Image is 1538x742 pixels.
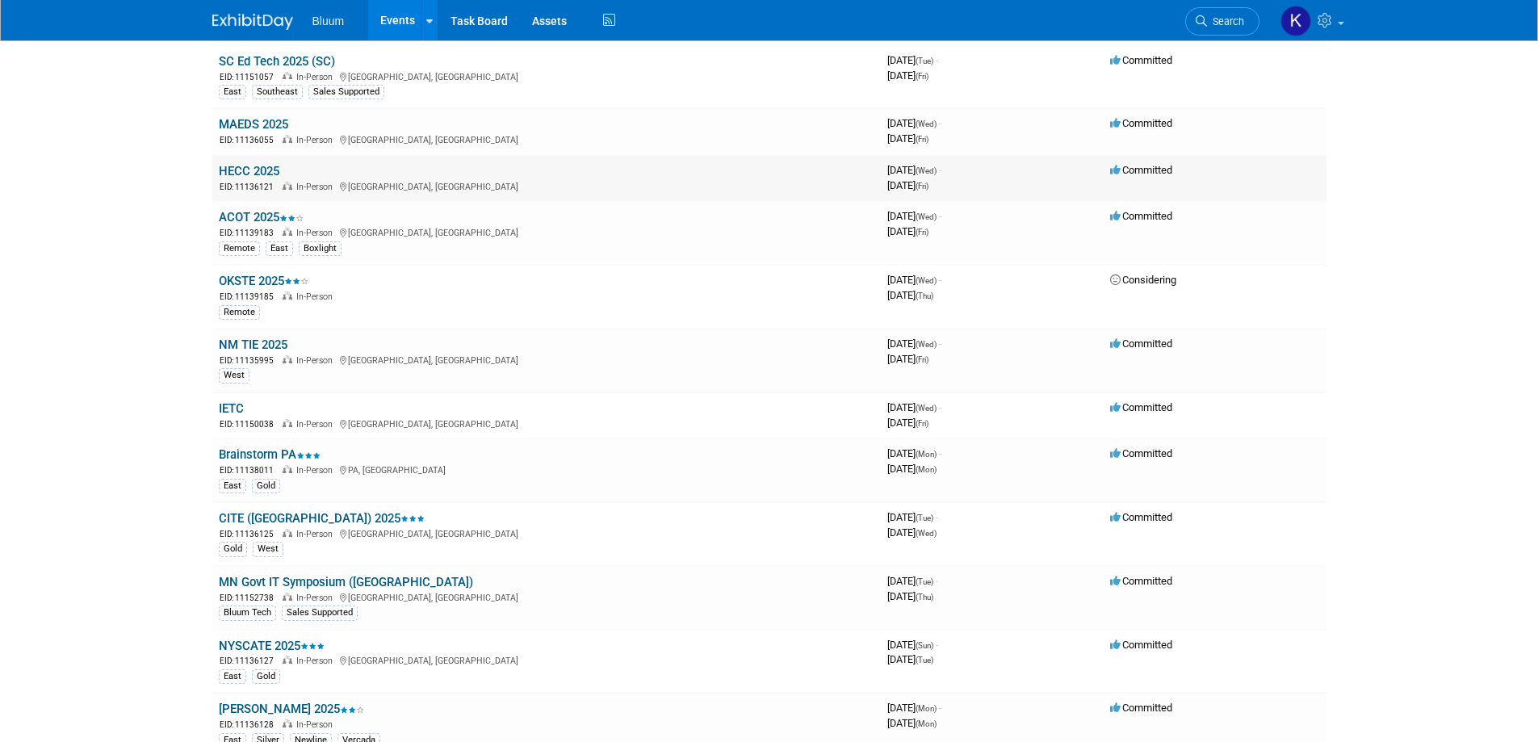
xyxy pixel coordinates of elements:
div: Boxlight [299,241,342,256]
span: - [939,117,941,129]
span: [DATE] [887,337,941,350]
span: EID: 11136125 [220,530,280,539]
span: Committed [1110,702,1172,714]
span: - [939,401,941,413]
span: - [939,210,941,222]
span: [DATE] [887,590,933,602]
span: (Wed) [916,276,937,285]
div: East [219,669,246,684]
div: [GEOGRAPHIC_DATA], [GEOGRAPHIC_DATA] [219,132,874,146]
span: Committed [1110,164,1172,176]
span: [DATE] [887,463,937,475]
span: In-Person [296,419,337,430]
span: (Sun) [916,641,933,650]
span: (Wed) [916,529,937,538]
span: [DATE] [887,179,928,191]
span: - [936,511,938,523]
div: [GEOGRAPHIC_DATA], [GEOGRAPHIC_DATA] [219,417,874,430]
img: In-Person Event [283,72,292,80]
span: [DATE] [887,353,928,365]
a: CITE ([GEOGRAPHIC_DATA]) 2025 [219,511,425,526]
a: [PERSON_NAME] 2025 [219,702,364,716]
img: In-Person Event [283,465,292,473]
img: In-Person Event [283,529,292,537]
span: EID: 11136127 [220,656,280,665]
span: [DATE] [887,210,941,222]
span: EID: 11136121 [220,182,280,191]
span: In-Person [296,355,337,366]
div: Gold [219,542,247,556]
a: ACOT 2025 [219,210,304,224]
div: PA, [GEOGRAPHIC_DATA] [219,463,874,476]
div: Gold [252,479,280,493]
div: East [219,479,246,493]
span: EID: 11150038 [220,420,280,429]
span: EID: 11139185 [220,292,280,301]
div: [GEOGRAPHIC_DATA], [GEOGRAPHIC_DATA] [219,69,874,83]
span: [DATE] [887,575,938,587]
span: [DATE] [887,653,933,665]
span: (Wed) [916,340,937,349]
span: Committed [1110,401,1172,413]
img: In-Person Event [283,593,292,601]
span: In-Person [296,465,337,476]
span: [DATE] [887,702,941,714]
div: East [219,85,246,99]
span: - [939,164,941,176]
span: (Fri) [916,228,928,237]
span: (Mon) [916,704,937,713]
div: West [219,368,249,383]
span: Committed [1110,511,1172,523]
span: (Tue) [916,656,933,664]
span: [DATE] [887,639,938,651]
div: East [266,241,293,256]
div: Sales Supported [308,85,384,99]
img: In-Person Event [283,419,292,427]
span: Committed [1110,447,1172,459]
span: (Wed) [916,166,937,175]
a: MN Govt IT Symposium ([GEOGRAPHIC_DATA]) [219,575,473,589]
span: (Mon) [916,465,937,474]
span: [DATE] [887,289,933,301]
span: Committed [1110,210,1172,222]
img: In-Person Event [283,656,292,664]
span: EID: 11136128 [220,720,280,729]
span: In-Person [296,593,337,603]
span: [DATE] [887,511,938,523]
span: EID: 11135995 [220,356,280,365]
div: [GEOGRAPHIC_DATA], [GEOGRAPHIC_DATA] [219,353,874,367]
span: [DATE] [887,274,941,286]
a: OKSTE 2025 [219,274,308,288]
span: [DATE] [887,164,941,176]
a: IETC [219,401,244,416]
span: (Mon) [916,719,937,728]
span: [DATE] [887,717,937,729]
div: [GEOGRAPHIC_DATA], [GEOGRAPHIC_DATA] [219,590,874,604]
span: (Tue) [916,57,933,65]
span: (Wed) [916,212,937,221]
span: In-Person [296,291,337,302]
a: NYSCATE 2025 [219,639,325,653]
span: [DATE] [887,117,941,129]
span: (Thu) [916,593,933,602]
img: In-Person Event [283,719,292,727]
span: (Wed) [916,119,937,128]
img: In-Person Event [283,291,292,300]
span: EID: 11139183 [220,228,280,237]
div: [GEOGRAPHIC_DATA], [GEOGRAPHIC_DATA] [219,179,874,193]
div: Remote [219,305,260,320]
div: Bluum Tech [219,606,276,620]
a: SC Ed Tech 2025 (SC) [219,54,335,69]
span: In-Person [296,719,337,730]
span: In-Person [296,182,337,192]
div: [GEOGRAPHIC_DATA], [GEOGRAPHIC_DATA] [219,526,874,540]
span: (Wed) [916,404,937,413]
img: In-Person Event [283,355,292,363]
span: - [936,639,938,651]
div: Sales Supported [282,606,358,620]
span: (Mon) [916,450,937,459]
a: Brainstorm PA [219,447,321,462]
span: (Fri) [916,135,928,144]
a: MAEDS 2025 [219,117,288,132]
div: Gold [252,669,280,684]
